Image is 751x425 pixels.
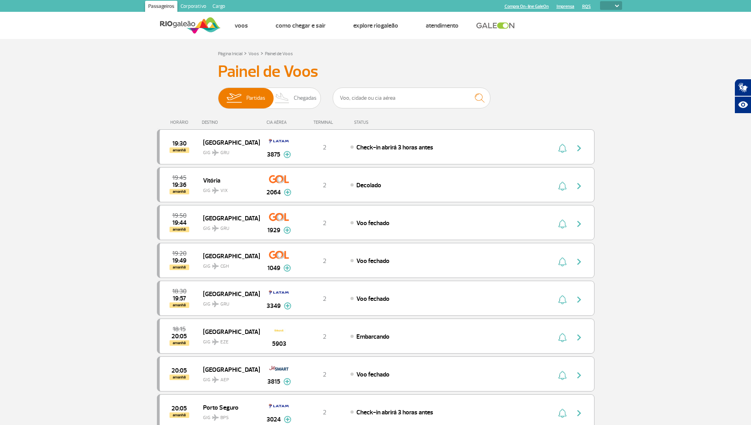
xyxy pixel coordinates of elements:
[172,182,186,188] span: 2025-08-24 19:36:00
[235,22,248,30] a: Voos
[284,416,291,423] img: mais-info-painel-voo.svg
[170,302,189,308] span: amanhã
[203,296,253,308] span: GIG
[170,147,189,153] span: amanhã
[220,225,229,232] span: GRU
[261,48,263,58] a: >
[203,402,253,412] span: Porto Seguro
[558,295,567,304] img: sino-painel-voo.svg
[203,372,253,384] span: GIG
[294,88,317,108] span: Chegadas
[266,301,281,311] span: 3349
[323,408,326,416] span: 2
[272,339,286,349] span: 5903
[267,150,280,159] span: 3875
[259,120,299,125] div: CIA AÉREA
[323,371,326,378] span: 2
[323,257,326,265] span: 2
[283,227,291,234] img: mais-info-painel-voo.svg
[356,408,433,416] span: Check-in abrirá 3 horas antes
[283,378,291,385] img: mais-info-painel-voo.svg
[170,227,189,232] span: amanhã
[323,219,326,227] span: 2
[248,51,259,57] a: Voos
[209,1,228,13] a: Cargo
[203,137,253,147] span: [GEOGRAPHIC_DATA]
[159,120,202,125] div: HORÁRIO
[173,326,186,332] span: 2025-08-24 18:15:00
[220,414,229,421] span: BPS
[333,88,490,108] input: Voo, cidade ou cia aérea
[574,408,584,418] img: seta-direita-painel-voo.svg
[177,1,209,13] a: Corporativo
[220,377,229,384] span: AEP
[203,289,253,299] span: [GEOGRAPHIC_DATA]
[170,375,189,380] span: amanhã
[172,175,186,181] span: 2025-08-24 19:45:00
[323,295,326,303] span: 2
[356,295,389,303] span: Voo fechado
[212,301,219,307] img: destiny_airplane.svg
[203,213,253,223] span: [GEOGRAPHIC_DATA]
[356,257,389,265] span: Voo fechado
[574,333,584,342] img: seta-direita-painel-voo.svg
[574,371,584,380] img: seta-direita-painel-voo.svg
[356,219,389,227] span: Voo fechado
[172,213,186,218] span: 2025-08-24 19:50:00
[734,79,751,96] button: Abrir tradutor de língua de sinais.
[350,120,414,125] div: STATUS
[203,259,253,270] span: GIG
[283,265,291,272] img: mais-info-painel-voo.svg
[172,289,186,294] span: 2025-08-24 18:30:00
[353,22,398,30] a: Explore RIOgaleão
[203,183,253,194] span: GIG
[558,333,567,342] img: sino-painel-voo.svg
[558,408,567,418] img: sino-painel-voo.svg
[323,181,326,189] span: 2
[220,339,229,346] span: EZE
[266,415,281,424] span: 3024
[266,188,281,197] span: 2064
[220,149,229,157] span: GRU
[276,22,326,30] a: Como chegar e sair
[246,88,265,108] span: Partidas
[582,4,591,9] a: RQS
[212,225,219,231] img: destiny_airplane.svg
[171,334,187,339] span: 2025-08-24 20:05:00
[203,145,253,157] span: GIG
[172,258,186,263] span: 2025-08-24 19:49:00
[283,151,291,158] img: mais-info-painel-voo.svg
[574,144,584,153] img: seta-direita-painel-voo.svg
[145,1,177,13] a: Passageiros
[558,144,567,153] img: sino-painel-voo.svg
[220,263,229,270] span: CGH
[172,141,186,146] span: 2025-08-24 19:30:00
[558,181,567,191] img: sino-painel-voo.svg
[558,257,567,267] img: sino-painel-voo.svg
[734,79,751,114] div: Plugin de acessibilidade da Hand Talk.
[170,340,189,346] span: amanhã
[220,301,229,308] span: GRU
[218,62,533,82] h3: Painel de Voos
[212,263,219,269] img: destiny_airplane.svg
[171,406,187,411] span: 2025-08-24 20:05:00
[170,189,189,194] span: amanhã
[203,334,253,346] span: GIG
[284,302,291,309] img: mais-info-painel-voo.svg
[356,371,389,378] span: Voo fechado
[356,333,389,341] span: Embarcando
[170,412,189,418] span: amanhã
[171,368,187,373] span: 2025-08-24 20:05:00
[220,187,228,194] span: VIX
[734,96,751,114] button: Abrir recursos assistivos.
[244,48,247,58] a: >
[173,296,186,301] span: 2025-08-24 19:57:00
[203,251,253,261] span: [GEOGRAPHIC_DATA]
[212,377,219,383] img: destiny_airplane.svg
[323,144,326,151] span: 2
[558,219,567,229] img: sino-painel-voo.svg
[267,263,280,273] span: 1049
[172,251,186,256] span: 2025-08-24 19:20:00
[222,88,246,108] img: slider-embarque
[557,4,574,9] a: Imprensa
